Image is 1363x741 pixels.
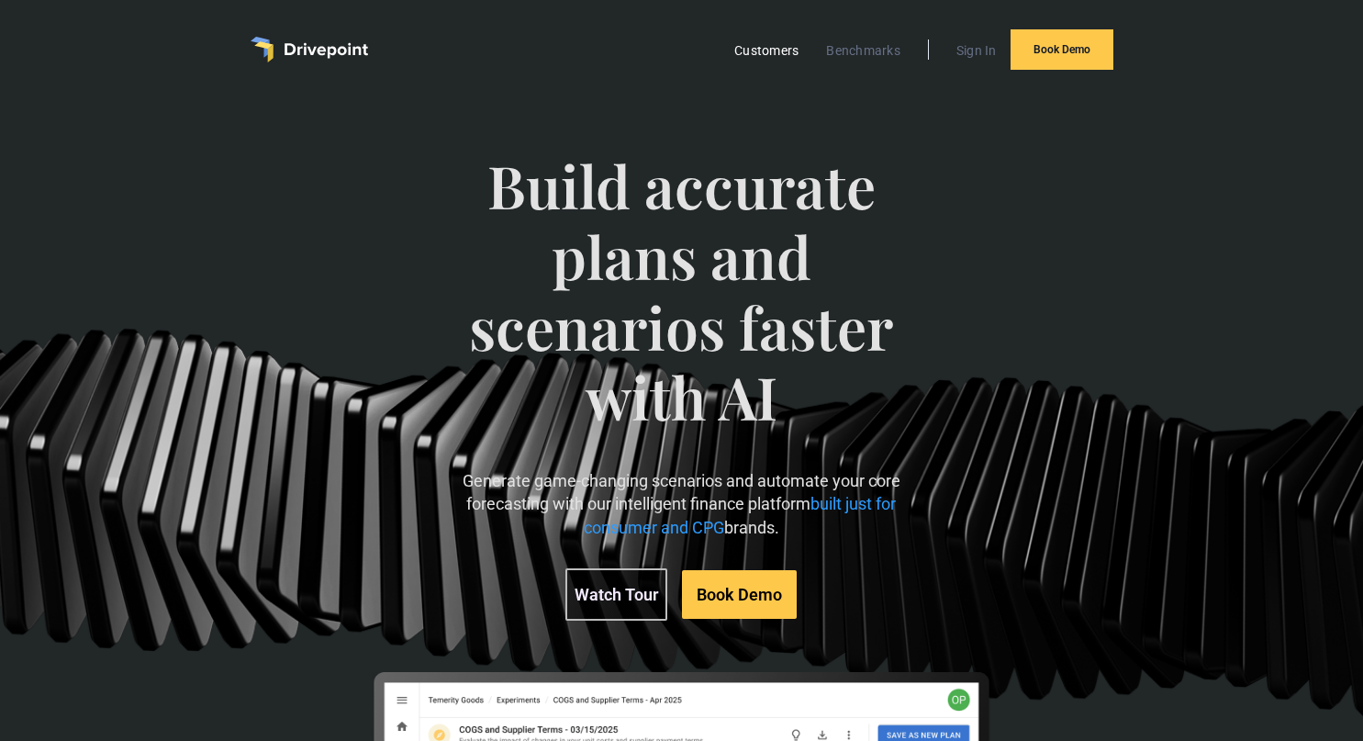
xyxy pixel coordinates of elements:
[251,37,368,62] a: home
[682,570,797,619] a: Book Demo
[450,469,914,539] p: Generate game-changing scenarios and automate your core forecasting with our intelligent finance ...
[450,151,914,469] span: Build accurate plans and scenarios faster with AI
[817,39,910,62] a: Benchmarks
[1011,29,1113,70] a: Book Demo
[565,568,667,621] a: Watch Tour
[725,39,808,62] a: Customers
[947,39,1006,62] a: Sign In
